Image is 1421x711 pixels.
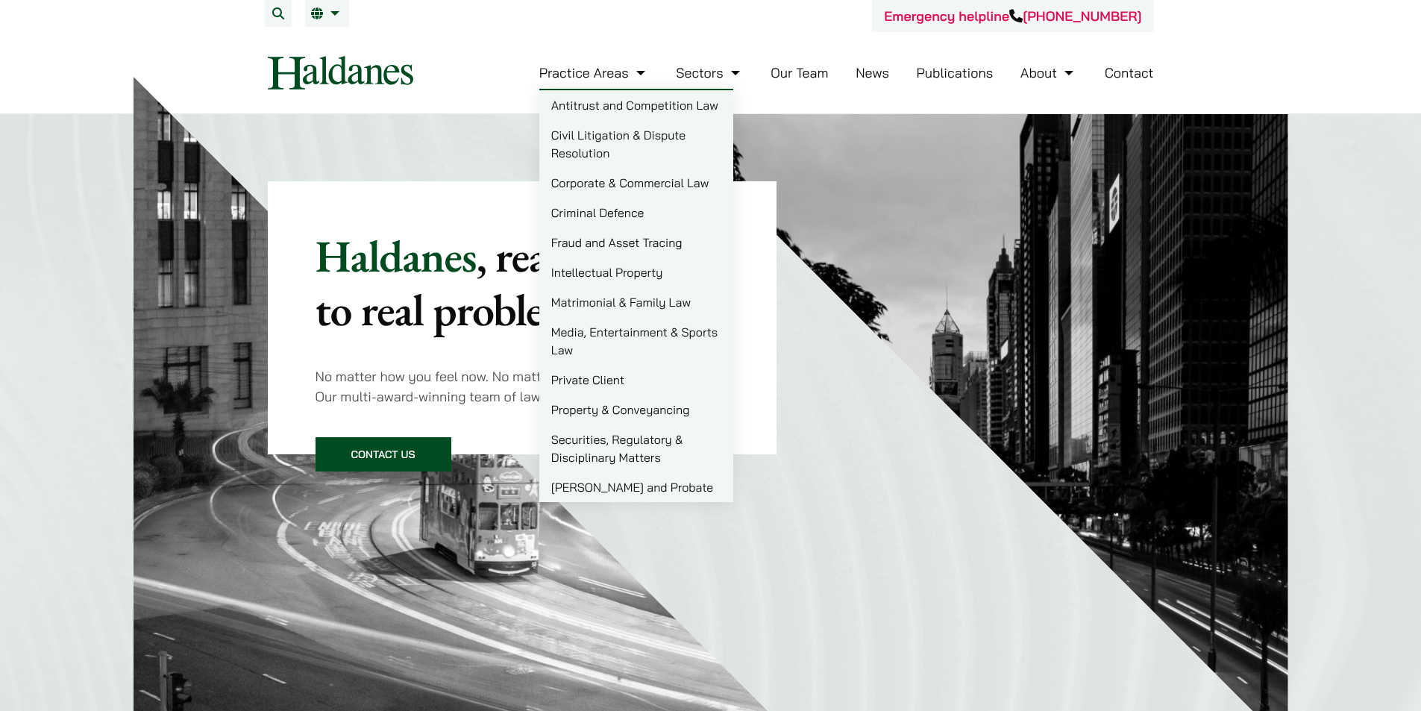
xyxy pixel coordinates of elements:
a: EN [311,7,343,19]
a: Emergency helpline[PHONE_NUMBER] [884,7,1141,25]
img: Logo of Haldanes [268,56,413,90]
a: Civil Litigation & Dispute Resolution [539,120,733,168]
a: Securities, Regulatory & Disciplinary Matters [539,425,733,472]
a: Private Client [539,365,733,395]
a: Practice Areas [539,64,649,81]
a: About [1020,64,1077,81]
a: Corporate & Commercial Law [539,168,733,198]
a: Matrimonial & Family Law [539,287,733,317]
p: Haldanes [316,229,730,336]
a: Fraud and Asset Tracing [539,228,733,257]
a: Our Team [771,64,828,81]
a: News [856,64,889,81]
a: Contact Us [316,437,451,472]
a: Publications [917,64,994,81]
a: Contact [1105,64,1154,81]
a: Media, Entertainment & Sports Law [539,317,733,365]
mark: , real solutions to real problems [316,227,724,339]
a: [PERSON_NAME] and Probate [539,472,733,502]
p: No matter how you feel now. No matter what your legal problem is. Our multi-award-winning team of... [316,366,730,407]
a: Intellectual Property [539,257,733,287]
a: Sectors [676,64,743,81]
a: Property & Conveyancing [539,395,733,425]
a: Criminal Defence [539,198,733,228]
a: Antitrust and Competition Law [539,90,733,120]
